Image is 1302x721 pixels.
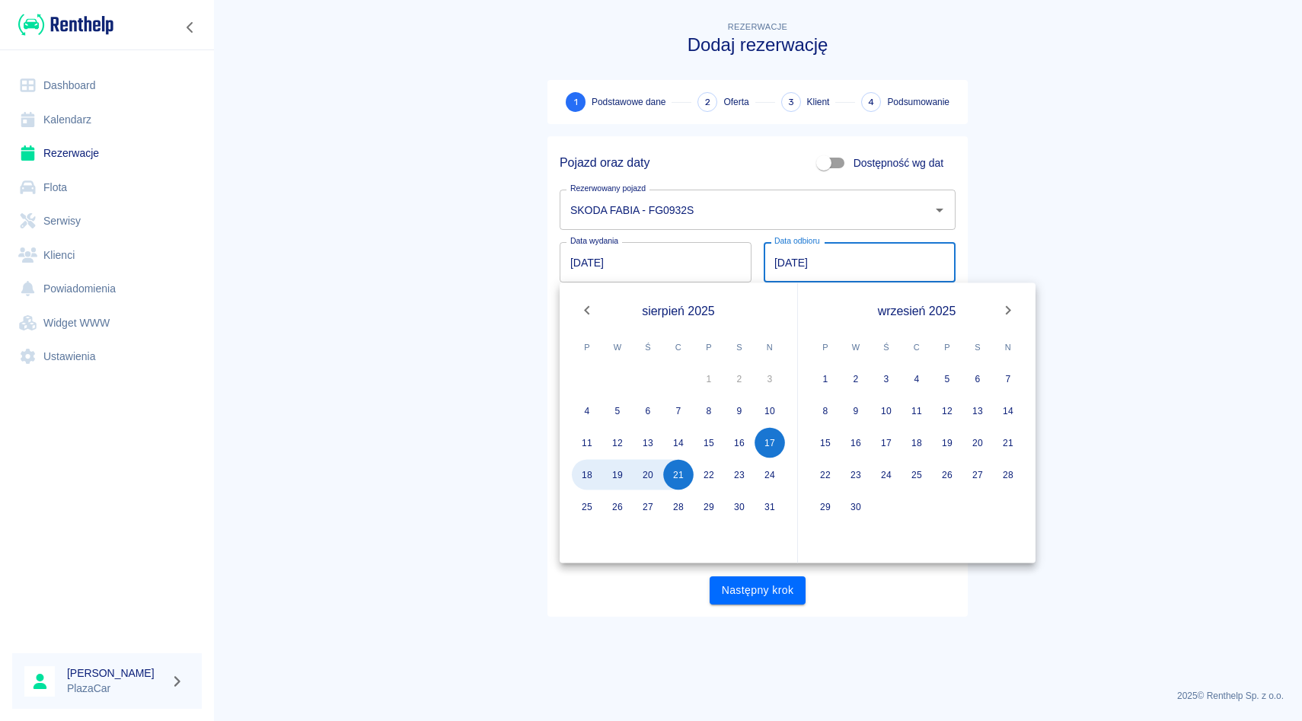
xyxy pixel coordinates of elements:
button: Previous month [572,295,602,326]
button: 6 [633,396,663,426]
a: Flota [12,171,202,205]
span: Oferta [723,95,748,109]
button: 17 [755,428,785,458]
button: 7 [993,364,1023,394]
span: sierpień 2025 [642,301,714,320]
span: 1 [574,94,578,110]
button: 12 [932,396,962,426]
button: 28 [993,460,1023,490]
button: 27 [962,460,993,490]
button: 9 [724,396,755,426]
button: 28 [663,492,694,522]
h6: [PERSON_NAME] [67,665,164,681]
button: 25 [572,492,602,522]
span: środa [634,332,662,362]
span: 2 [705,94,710,110]
button: 14 [993,396,1023,426]
button: 29 [810,492,841,522]
button: 7 [663,396,694,426]
button: 16 [841,428,871,458]
a: Ustawienia [12,340,202,374]
a: Powiadomienia [12,272,202,306]
span: niedziela [756,332,783,362]
button: 23 [724,460,755,490]
button: 14 [663,428,694,458]
button: 6 [962,364,993,394]
button: 29 [694,492,724,522]
button: 8 [810,396,841,426]
button: 21 [993,428,1023,458]
button: 3 [871,364,902,394]
button: 15 [694,428,724,458]
a: Renthelp logo [12,12,113,37]
p: 2025 © Renthelp Sp. z o.o. [231,689,1284,703]
h5: Pojazd oraz daty [560,155,649,171]
button: 24 [755,460,785,490]
button: 19 [932,428,962,458]
button: 25 [902,460,932,490]
button: 13 [633,428,663,458]
button: Otwórz [929,199,950,221]
button: Next month [993,295,1023,326]
span: 4 [868,94,874,110]
span: wrzesień 2025 [878,301,956,320]
button: 5 [602,396,633,426]
button: 31 [755,492,785,522]
span: wtorek [604,332,631,362]
button: 27 [633,492,663,522]
span: sobota [964,332,991,362]
label: Rezerwowany pojazd [570,183,646,194]
input: DD.MM.YYYY [560,242,752,282]
span: 3 [788,94,794,110]
button: 10 [871,396,902,426]
input: DD.MM.YYYY [764,242,956,282]
span: poniedziałek [812,332,839,362]
button: 21 [663,460,694,490]
button: 26 [602,492,633,522]
span: sobota [726,332,753,362]
button: 30 [841,492,871,522]
label: Data odbioru [774,235,820,247]
a: Dashboard [12,69,202,103]
button: 2 [841,364,871,394]
button: 4 [902,364,932,394]
a: Klienci [12,238,202,273]
a: Serwisy [12,204,202,238]
button: 24 [871,460,902,490]
button: 12 [602,428,633,458]
span: Podstawowe dane [592,95,665,109]
span: środa [873,332,900,362]
h3: Dodaj rezerwację [547,34,968,56]
button: 11 [902,396,932,426]
span: Rezerwacje [728,22,787,31]
button: 26 [932,460,962,490]
button: 23 [841,460,871,490]
label: Data wydania [570,235,618,247]
button: 13 [962,396,993,426]
button: 20 [962,428,993,458]
span: piątek [695,332,723,362]
span: niedziela [994,332,1022,362]
img: Renthelp logo [18,12,113,37]
button: Następny krok [710,576,806,605]
span: czwartek [903,332,930,362]
span: wtorek [842,332,870,362]
button: 11 [572,428,602,458]
button: 22 [694,460,724,490]
button: 20 [633,460,663,490]
button: 30 [724,492,755,522]
span: piątek [933,332,961,362]
button: 5 [932,364,962,394]
button: 10 [755,396,785,426]
button: Zwiń nawigację [179,18,202,37]
button: 1 [810,364,841,394]
button: 16 [724,428,755,458]
span: Dostępność wg dat [854,155,943,171]
button: 4 [572,396,602,426]
p: PlazaCar [67,681,164,697]
button: 22 [810,460,841,490]
a: Kalendarz [12,103,202,137]
a: Widget WWW [12,306,202,340]
button: 18 [572,460,602,490]
button: 17 [871,428,902,458]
